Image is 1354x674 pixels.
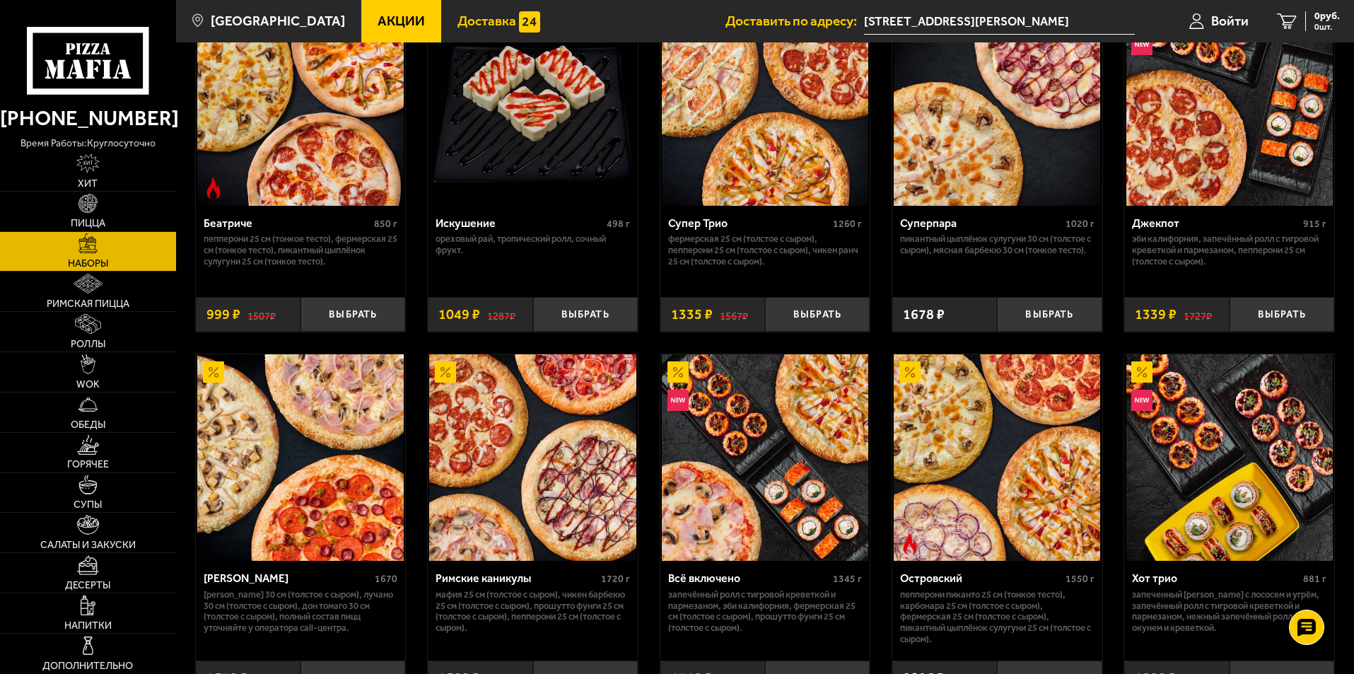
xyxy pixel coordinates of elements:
[900,216,1062,230] div: Суперпара
[1132,216,1300,230] div: Джекпот
[892,354,1102,561] a: АкционныйОстрое блюдоОстровский
[429,354,636,561] img: Римские каникулы
[76,380,100,390] span: WOK
[1066,573,1095,585] span: 1550 г
[1131,361,1152,383] img: Акционный
[203,361,224,383] img: Акционный
[436,233,630,256] p: Ореховый рай, Тропический ролл, Сочный фрукт.
[900,571,1062,585] div: Островский
[1314,11,1340,21] span: 0 руб.
[211,14,345,28] span: [GEOGRAPHIC_DATA]
[1230,297,1334,332] button: Выбрать
[671,308,713,322] span: 1335 ₽
[660,354,870,561] a: АкционныйНовинкаВсё включено
[833,218,862,230] span: 1260 г
[68,259,108,269] span: Наборы
[903,308,945,322] span: 1678 ₽
[720,308,748,322] s: 1567 ₽
[668,233,863,267] p: Фермерская 25 см (толстое с сыром), Пепперони 25 см (толстое с сыром), Чикен Ранч 25 см (толстое ...
[1126,354,1333,561] img: Хот трио
[435,361,456,383] img: Акционный
[374,218,397,230] span: 850 г
[668,216,830,230] div: Супер Трио
[662,354,868,561] img: Всё включено
[1066,218,1095,230] span: 1020 г
[65,581,110,591] span: Десерты
[74,500,102,510] span: Супы
[436,216,603,230] div: Искушение
[668,571,830,585] div: Всё включено
[899,533,921,554] img: Острое блюдо
[601,573,630,585] span: 1720 г
[900,233,1095,256] p: Пикантный цыплёнок сулугуни 30 см (толстое с сыром), Мясная Барбекю 30 см (тонкое тесто).
[1124,354,1334,561] a: АкционныйНовинкаХот трио
[487,308,515,322] s: 1287 ₽
[40,540,136,550] span: Салаты и закуски
[457,14,516,28] span: Доставка
[1211,14,1249,28] span: Войти
[436,589,630,634] p: Мафия 25 см (толстое с сыром), Чикен Барбекю 25 см (толстое с сыром), Прошутто Фунги 25 см (толст...
[247,308,276,322] s: 1507 ₽
[378,14,425,28] span: Акции
[47,299,129,309] span: Римская пицца
[1303,573,1326,585] span: 881 г
[300,297,405,332] button: Выбрать
[204,571,372,585] div: [PERSON_NAME]
[899,361,921,383] img: Акционный
[1132,571,1300,585] div: Хот трио
[1131,34,1152,55] img: Новинка
[204,233,398,267] p: Пепперони 25 см (тонкое тесто), Фермерская 25 см (тонкое тесто), Пикантный цыплёнок сулугуни 25 с...
[436,571,597,585] div: Римские каникулы
[1184,308,1212,322] s: 1727 ₽
[438,308,480,322] span: 1049 ₽
[203,178,224,199] img: Острое блюдо
[1314,23,1340,31] span: 0 шт.
[667,390,689,411] img: Новинка
[204,589,398,634] p: [PERSON_NAME] 30 см (толстое с сыром), Лучано 30 см (толстое с сыром), Дон Томаго 30 см (толстое ...
[864,8,1135,35] input: Ваш адрес доставки
[71,420,105,430] span: Обеды
[197,354,404,561] img: Хет Трик
[1303,218,1326,230] span: 915 г
[725,14,864,28] span: Доставить по адресу:
[1132,589,1326,634] p: Запеченный [PERSON_NAME] с лососем и угрём, Запечённый ролл с тигровой креветкой и пармезаном, Не...
[533,297,638,332] button: Выбрать
[997,297,1102,332] button: Выбрать
[900,589,1095,646] p: Пепперони Пиканто 25 см (тонкое тесто), Карбонара 25 см (толстое с сыром), Фермерская 25 см (толс...
[1135,308,1177,322] span: 1339 ₽
[196,354,406,561] a: АкционныйХет Трик
[71,219,105,228] span: Пицца
[667,361,689,383] img: Акционный
[64,621,112,631] span: Напитки
[607,218,630,230] span: 498 г
[375,573,397,585] span: 1670
[519,11,540,33] img: 15daf4d41897b9f0e9f617042186c801.svg
[204,216,371,230] div: Беатриче
[1132,233,1326,267] p: Эби Калифорния, Запечённый ролл с тигровой креветкой и пармезаном, Пепперони 25 см (толстое с сыр...
[1131,390,1152,411] img: Новинка
[206,308,240,322] span: 999 ₽
[78,179,98,189] span: Хит
[833,573,862,585] span: 1345 г
[765,297,870,332] button: Выбрать
[67,460,109,470] span: Горячее
[428,354,638,561] a: АкционныйРимские каникулы
[71,339,105,349] span: Роллы
[894,354,1100,561] img: Островский
[42,661,133,671] span: Дополнительно
[668,589,863,634] p: Запечённый ролл с тигровой креветкой и пармезаном, Эби Калифорния, Фермерская 25 см (толстое с сы...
